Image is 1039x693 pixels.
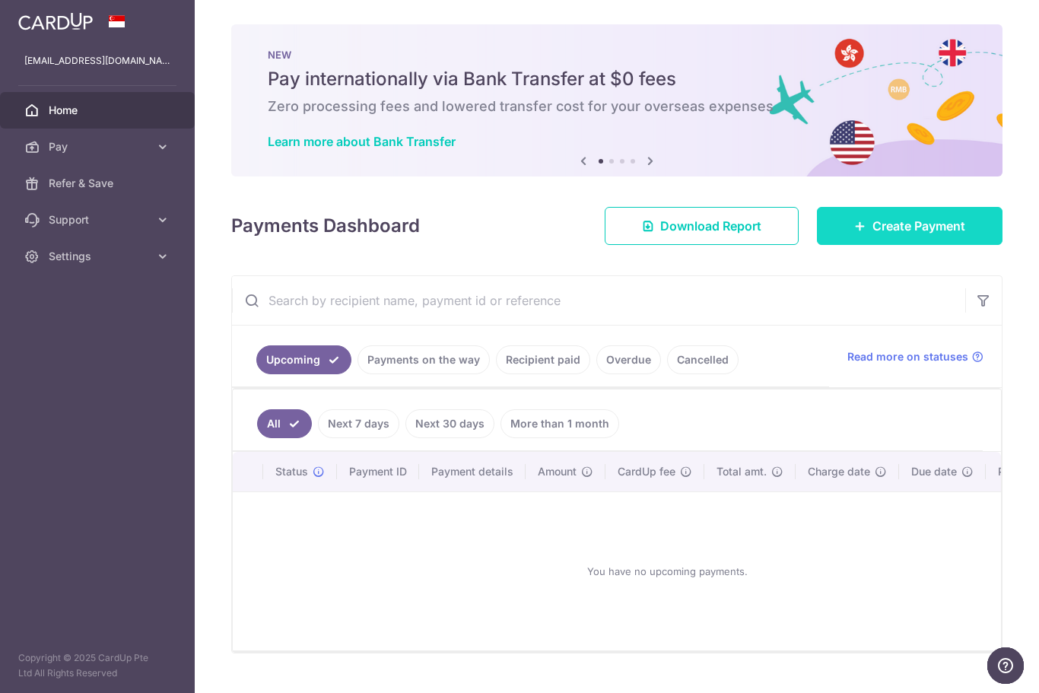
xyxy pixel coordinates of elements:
[660,217,761,235] span: Download Report
[49,139,149,154] span: Pay
[847,349,983,364] a: Read more on statuses
[257,409,312,438] a: All
[911,464,957,479] span: Due date
[847,349,968,364] span: Read more on statuses
[337,452,419,491] th: Payment ID
[596,345,661,374] a: Overdue
[268,67,966,91] h5: Pay internationally via Bank Transfer at $0 fees
[49,176,149,191] span: Refer & Save
[49,212,149,227] span: Support
[605,207,799,245] a: Download Report
[500,409,619,438] a: More than 1 month
[318,409,399,438] a: Next 7 days
[716,464,767,479] span: Total amt.
[256,345,351,374] a: Upcoming
[808,464,870,479] span: Charge date
[268,97,966,116] h6: Zero processing fees and lowered transfer cost for your overseas expenses
[538,464,577,479] span: Amount
[268,134,456,149] a: Learn more about Bank Transfer
[405,409,494,438] a: Next 30 days
[231,24,1002,176] img: Bank transfer banner
[49,249,149,264] span: Settings
[419,452,526,491] th: Payment details
[618,464,675,479] span: CardUp fee
[817,207,1002,245] a: Create Payment
[24,53,170,68] p: [EMAIL_ADDRESS][DOMAIN_NAME]
[872,217,965,235] span: Create Payment
[268,49,966,61] p: NEW
[49,103,149,118] span: Home
[357,345,490,374] a: Payments on the way
[232,276,965,325] input: Search by recipient name, payment id or reference
[987,647,1024,685] iframe: Opens a widget where you can find more information
[231,212,420,240] h4: Payments Dashboard
[496,345,590,374] a: Recipient paid
[18,12,93,30] img: CardUp
[275,464,308,479] span: Status
[667,345,739,374] a: Cancelled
